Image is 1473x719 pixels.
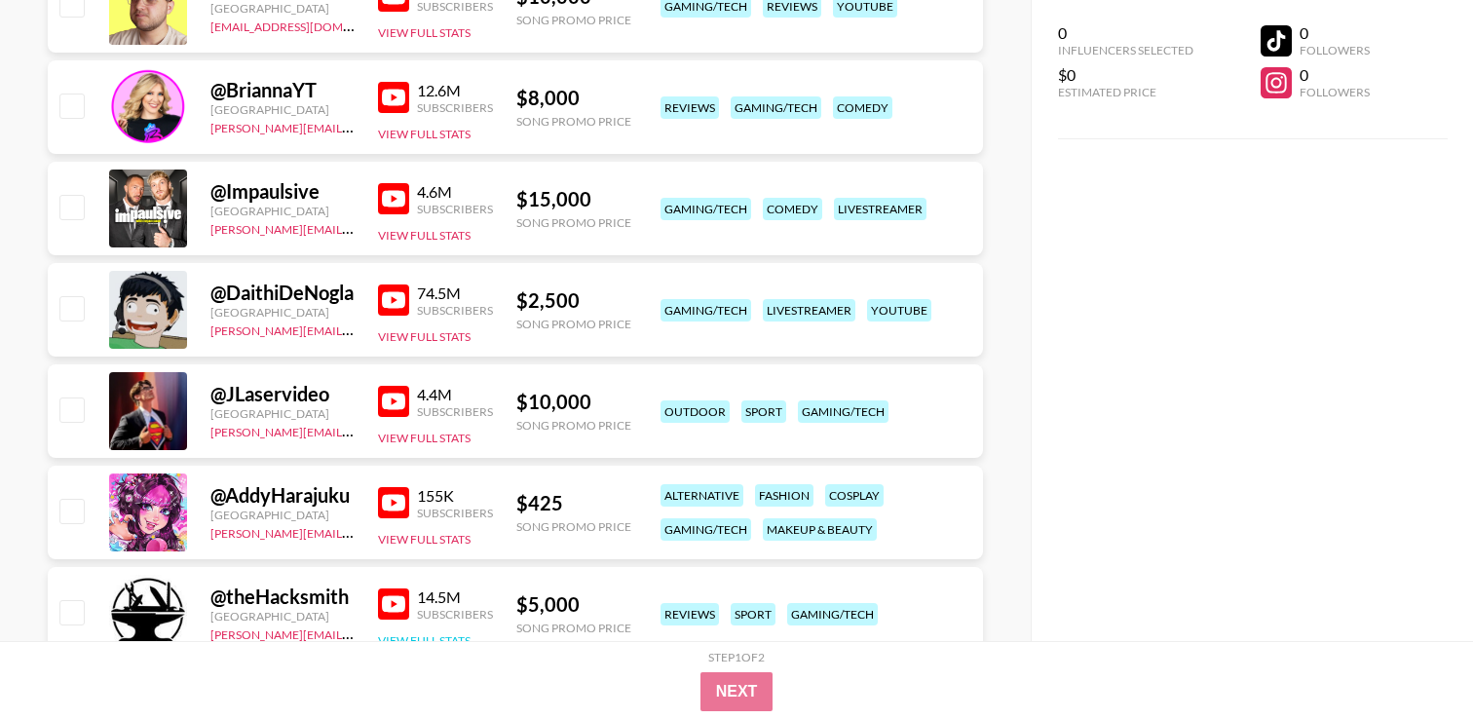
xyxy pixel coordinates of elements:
[210,522,499,541] a: [PERSON_NAME][EMAIL_ADDRESS][DOMAIN_NAME]
[417,587,493,607] div: 14.5M
[210,320,499,338] a: [PERSON_NAME][EMAIL_ADDRESS][DOMAIN_NAME]
[763,518,877,541] div: makeup & beauty
[417,100,493,115] div: Subscribers
[417,404,493,419] div: Subscribers
[516,418,631,433] div: Song Promo Price
[516,317,631,331] div: Song Promo Price
[516,390,631,414] div: $ 10,000
[834,198,926,220] div: livestreamer
[833,96,892,119] div: comedy
[1300,85,1370,99] div: Followers
[378,228,471,243] button: View Full Stats
[378,487,409,518] img: YouTube
[516,491,631,515] div: $ 425
[516,114,631,129] div: Song Promo Price
[378,25,471,40] button: View Full Stats
[378,284,409,316] img: YouTube
[661,400,730,423] div: outdoor
[210,624,499,642] a: [PERSON_NAME][EMAIL_ADDRESS][DOMAIN_NAME]
[731,603,775,625] div: sport
[1376,622,1450,696] iframe: Drift Widget Chat Controller
[516,215,631,230] div: Song Promo Price
[378,127,471,141] button: View Full Stats
[741,400,786,423] div: sport
[210,508,355,522] div: [GEOGRAPHIC_DATA]
[210,609,355,624] div: [GEOGRAPHIC_DATA]
[210,483,355,508] div: @ AddyHarajuku
[516,288,631,313] div: $ 2,500
[1300,23,1370,43] div: 0
[378,532,471,547] button: View Full Stats
[210,406,355,421] div: [GEOGRAPHIC_DATA]
[516,187,631,211] div: $ 15,000
[661,603,719,625] div: reviews
[417,506,493,520] div: Subscribers
[516,86,631,110] div: $ 8,000
[417,385,493,404] div: 4.4M
[210,16,406,34] a: [EMAIL_ADDRESS][DOMAIN_NAME]
[417,182,493,202] div: 4.6M
[763,198,822,220] div: comedy
[378,386,409,417] img: YouTube
[210,305,355,320] div: [GEOGRAPHIC_DATA]
[210,281,355,305] div: @ DaithiDeNogla
[731,96,821,119] div: gaming/tech
[378,329,471,344] button: View Full Stats
[867,299,931,322] div: youtube
[210,382,355,406] div: @ JLaservideo
[787,603,878,625] div: gaming/tech
[661,96,719,119] div: reviews
[378,183,409,214] img: YouTube
[1058,43,1193,57] div: Influencers Selected
[825,484,884,507] div: cosplay
[661,518,751,541] div: gaming/tech
[378,588,409,620] img: YouTube
[1300,65,1370,85] div: 0
[661,198,751,220] div: gaming/tech
[417,81,493,100] div: 12.6M
[210,585,355,609] div: @ theHacksmith
[700,672,774,711] button: Next
[516,592,631,617] div: $ 5,000
[378,431,471,445] button: View Full Stats
[798,400,888,423] div: gaming/tech
[210,117,499,135] a: [PERSON_NAME][EMAIL_ADDRESS][DOMAIN_NAME]
[417,303,493,318] div: Subscribers
[661,299,751,322] div: gaming/tech
[210,179,355,204] div: @ Impaulsive
[210,204,355,218] div: [GEOGRAPHIC_DATA]
[1300,43,1370,57] div: Followers
[378,633,471,648] button: View Full Stats
[516,13,631,27] div: Song Promo Price
[1058,85,1193,99] div: Estimated Price
[417,607,493,622] div: Subscribers
[516,621,631,635] div: Song Promo Price
[1058,65,1193,85] div: $0
[763,299,855,322] div: livestreamer
[210,78,355,102] div: @ BriannaYT
[516,519,631,534] div: Song Promo Price
[210,421,499,439] a: [PERSON_NAME][EMAIL_ADDRESS][DOMAIN_NAME]
[417,202,493,216] div: Subscribers
[1058,23,1193,43] div: 0
[708,650,765,664] div: Step 1 of 2
[378,82,409,113] img: YouTube
[210,102,355,117] div: [GEOGRAPHIC_DATA]
[417,284,493,303] div: 74.5M
[210,218,499,237] a: [PERSON_NAME][EMAIL_ADDRESS][DOMAIN_NAME]
[210,1,355,16] div: [GEOGRAPHIC_DATA]
[755,484,813,507] div: fashion
[417,486,493,506] div: 155K
[661,484,743,507] div: alternative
